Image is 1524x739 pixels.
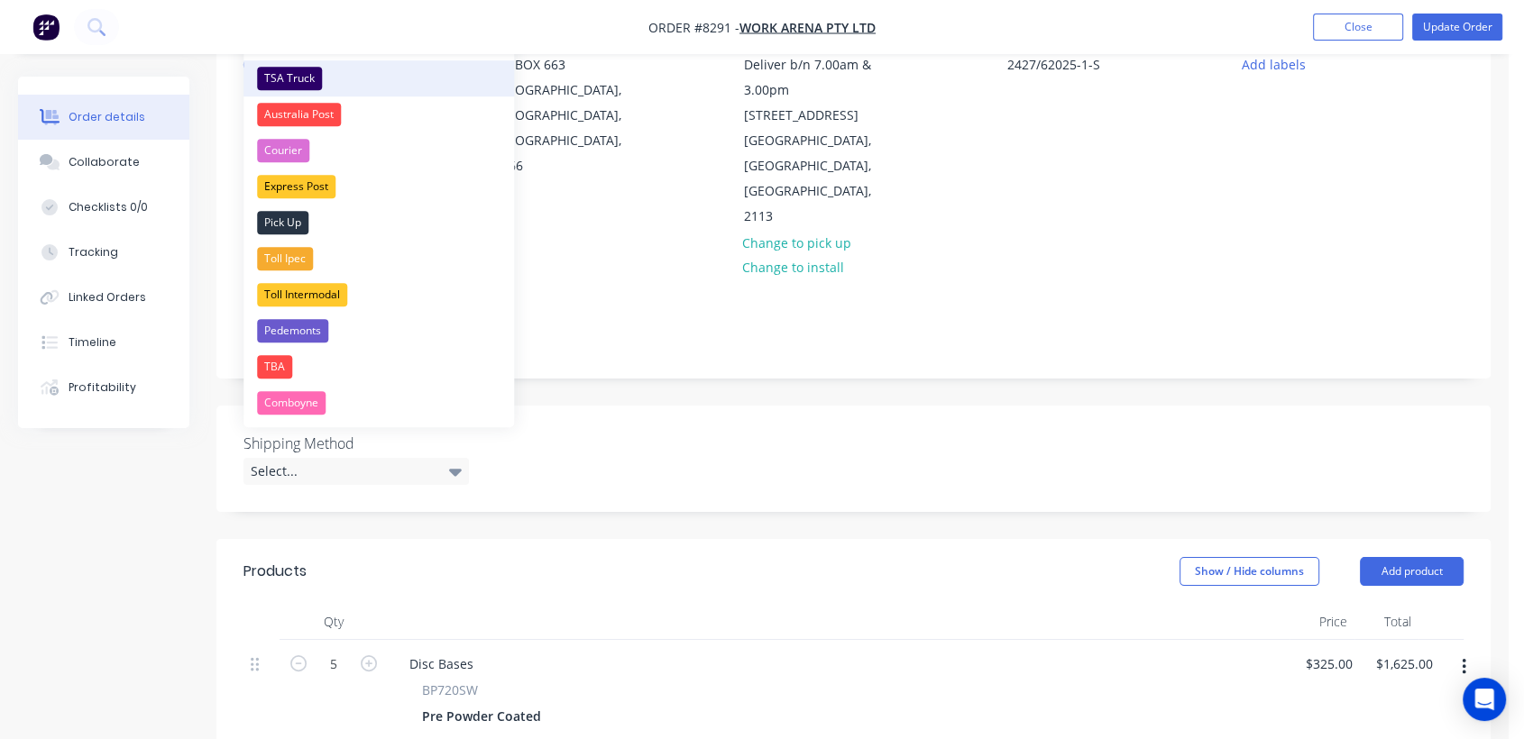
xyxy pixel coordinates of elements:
[280,604,388,640] div: Qty
[494,78,644,178] div: [GEOGRAPHIC_DATA], [GEOGRAPHIC_DATA], [GEOGRAPHIC_DATA], 2066
[18,365,189,410] button: Profitability
[733,230,861,254] button: Change to pick up
[243,277,514,313] button: Toll Intermodal
[69,244,118,260] div: Tracking
[243,297,1464,351] div: Req 20/10
[422,703,548,729] div: Pre Powder Coated
[243,241,514,277] button: Toll Ipec
[1412,14,1502,41] button: Update Order
[257,247,313,270] div: Toll Ipec
[494,52,644,78] div: PO BOX 663
[479,51,659,179] div: PO BOX 663[GEOGRAPHIC_DATA], [GEOGRAPHIC_DATA], [GEOGRAPHIC_DATA], 2066
[18,275,189,320] button: Linked Orders
[257,67,322,90] div: TSA Truck
[243,561,307,582] div: Products
[243,349,514,385] button: TBA
[993,51,1115,78] div: 2427/62025-1-S
[1463,678,1506,721] div: Open Intercom Messenger
[739,19,876,36] a: Work Arena Pty Ltd
[243,169,514,205] button: Express Post
[729,51,909,230] div: Deliver b/n 7.00am & 3.00pm [STREET_ADDRESS][GEOGRAPHIC_DATA], [GEOGRAPHIC_DATA], [GEOGRAPHIC_DAT...
[257,139,309,162] div: Courier
[744,52,894,128] div: Deliver b/n 7.00am & 3.00pm [STREET_ADDRESS]
[257,319,328,342] div: Pedemonts
[243,458,469,485] div: Select...
[18,95,189,140] button: Order details
[648,19,739,36] span: Order #8291 -
[69,379,136,396] div: Profitability
[18,320,189,365] button: Timeline
[234,51,344,76] button: Choose contact
[1180,557,1319,586] button: Show / Hide columns
[18,230,189,275] button: Tracking
[1313,14,1403,41] button: Close
[257,175,335,198] div: Express Post
[744,128,894,229] div: [GEOGRAPHIC_DATA], [GEOGRAPHIC_DATA], [GEOGRAPHIC_DATA], 2113
[243,132,514,169] button: Courier
[1290,604,1354,640] div: Price
[257,35,289,54] div: None
[243,271,1464,288] div: Notes
[18,185,189,230] button: Checklists 0/0
[257,283,347,306] div: Toll Intermodal
[422,680,478,699] span: BP720SW
[69,109,145,125] div: Order details
[1354,604,1419,640] div: Total
[395,651,488,677] div: Disc Bases
[243,385,514,421] button: Comboyne
[257,103,341,126] div: Australia Post
[257,211,308,234] div: Pick Up
[243,313,514,349] button: Pedemonts
[243,60,514,96] button: TSA Truck
[243,96,514,132] button: Australia Post
[18,140,189,185] button: Collaborate
[69,154,140,170] div: Collaborate
[69,199,148,215] div: Checklists 0/0
[1233,51,1316,76] button: Add labels
[69,289,146,306] div: Linked Orders
[243,205,514,241] button: Pick Up
[1360,557,1464,586] button: Add product
[243,433,469,454] label: Shipping Method
[257,355,292,379] div: TBA
[733,255,854,279] button: Change to install
[257,391,326,415] div: Comboyne
[69,334,116,351] div: Timeline
[32,14,60,41] img: Factory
